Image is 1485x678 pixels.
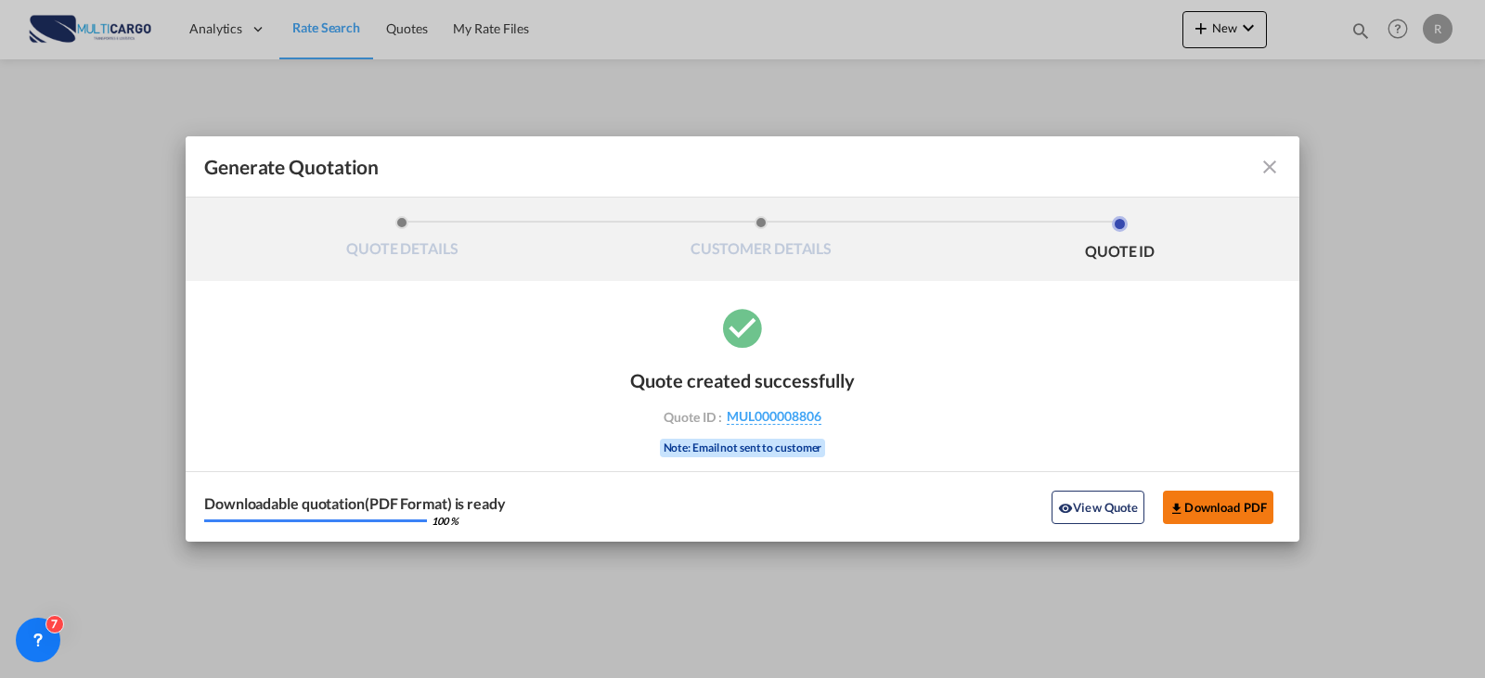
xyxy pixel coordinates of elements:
[432,516,458,526] div: 100 %
[223,216,582,266] li: QUOTE DETAILS
[727,408,821,425] span: MUL000008806
[630,369,855,391] div: Quote created successfully
[1058,501,1073,516] md-icon: icon-eye
[635,408,850,425] div: Quote ID :
[186,136,1299,542] md-dialog: Generate QuotationQUOTE ...
[582,216,941,266] li: CUSTOMER DETAILS
[1052,491,1144,524] button: icon-eyeView Quote
[719,304,766,351] md-icon: icon-checkbox-marked-circle
[660,439,826,457] div: Note: Email not sent to customer
[1259,156,1281,178] md-icon: icon-close fg-AAA8AD cursor m-0
[204,155,379,179] span: Generate Quotation
[1169,501,1184,516] md-icon: icon-download
[204,496,506,511] div: Downloadable quotation(PDF Format) is ready
[1163,491,1273,524] button: Download PDF
[940,216,1299,266] li: QUOTE ID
